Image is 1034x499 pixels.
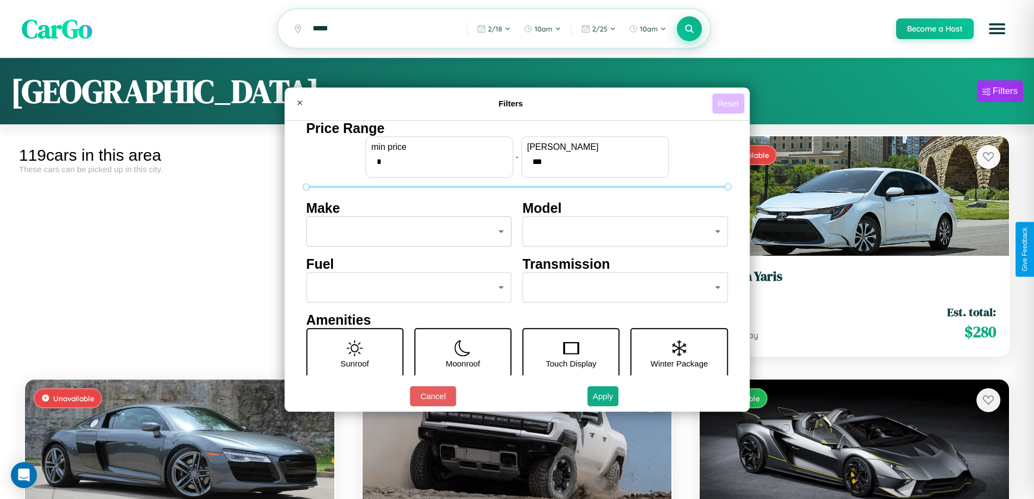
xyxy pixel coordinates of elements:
[53,394,94,403] span: Unavailable
[535,24,553,33] span: 10am
[11,462,37,488] div: Open Intercom Messenger
[518,20,567,37] button: 10am
[22,11,92,47] span: CarGo
[410,386,456,406] button: Cancel
[488,24,502,33] span: 2 / 18
[523,200,728,216] h4: Model
[576,20,621,37] button: 2/25
[640,24,658,33] span: 10am
[592,24,607,33] span: 2 / 25
[713,269,996,285] h3: Toyota Yaris
[977,80,1023,102] button: Filters
[306,121,728,136] h4: Price Range
[306,312,728,328] h4: Amenities
[306,256,512,272] h4: Fuel
[713,269,996,295] a: Toyota Yaris2014
[651,356,708,371] p: Winter Package
[340,356,369,371] p: Sunroof
[587,386,619,406] button: Apply
[965,321,996,343] span: $ 280
[446,356,480,371] p: Moonroof
[523,256,728,272] h4: Transmission
[712,93,744,113] button: Reset
[993,86,1018,97] div: Filters
[19,165,340,174] div: These cars can be picked up in this city.
[982,14,1012,44] button: Open menu
[371,142,507,152] label: min price
[947,304,996,320] span: Est. total:
[309,99,712,108] h4: Filters
[624,20,672,37] button: 10am
[516,149,518,164] p: -
[19,146,340,165] div: 119 cars in this area
[527,142,663,152] label: [PERSON_NAME]
[1021,228,1029,271] div: Give Feedback
[896,18,974,39] button: Become a Host
[11,69,319,113] h1: [GEOGRAPHIC_DATA]
[472,20,516,37] button: 2/18
[545,356,596,371] p: Touch Display
[306,200,512,216] h4: Make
